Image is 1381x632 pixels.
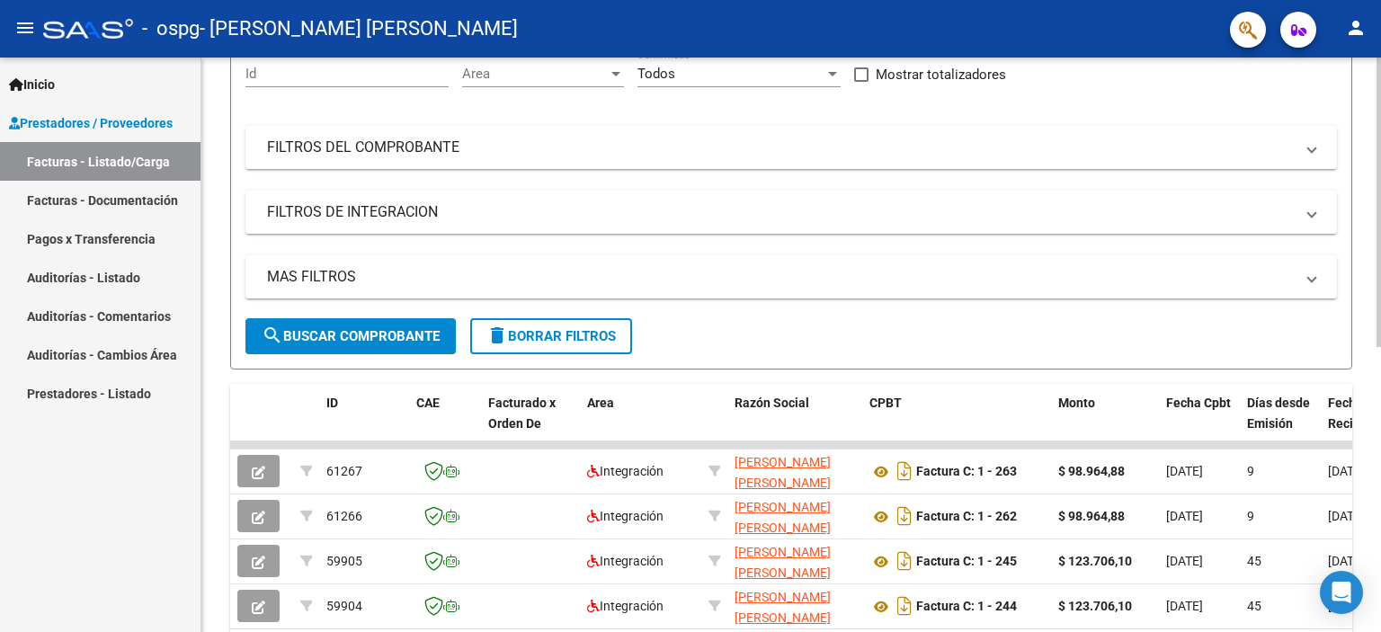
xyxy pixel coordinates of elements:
div: Open Intercom Messenger [1320,571,1363,614]
span: Integración [587,509,664,523]
mat-expansion-panel-header: FILTROS DEL COMPROBANTE [245,126,1337,169]
span: Días desde Emisión [1247,396,1310,431]
datatable-header-cell: Facturado x Orden De [481,384,580,463]
datatable-header-cell: Monto [1051,384,1159,463]
span: [PERSON_NAME] [PERSON_NAME] [735,545,831,580]
button: Borrar Filtros [470,318,632,354]
datatable-header-cell: Area [580,384,701,463]
span: Fecha Cpbt [1166,396,1231,410]
mat-panel-title: FILTROS DE INTEGRACION [267,202,1294,222]
datatable-header-cell: ID [319,384,409,463]
span: [DATE] [1166,554,1203,568]
i: Descargar documento [893,547,916,575]
mat-icon: person [1345,17,1367,39]
span: Integración [587,464,664,478]
span: [PERSON_NAME] [PERSON_NAME] [735,455,831,490]
span: Borrar Filtros [486,328,616,344]
span: 59905 [326,554,362,568]
span: Razón Social [735,396,809,410]
strong: $ 123.706,10 [1058,554,1132,568]
mat-panel-title: MAS FILTROS [267,267,1294,287]
span: Inicio [9,75,55,94]
datatable-header-cell: Días desde Emisión [1240,384,1321,463]
span: [DATE] [1328,554,1365,568]
mat-icon: menu [14,17,36,39]
span: 45 [1247,554,1261,568]
span: [DATE] [1166,464,1203,478]
span: - [PERSON_NAME] [PERSON_NAME] [200,9,518,49]
span: [PERSON_NAME] [PERSON_NAME] [735,590,831,625]
datatable-header-cell: Fecha Cpbt [1159,384,1240,463]
span: 45 [1247,599,1261,613]
span: Prestadores / Proveedores [9,113,173,133]
strong: Factura C: 1 - 245 [916,555,1017,569]
datatable-header-cell: CPBT [862,384,1051,463]
span: [DATE] [1166,509,1203,523]
i: Descargar documento [893,457,916,485]
span: Fecha Recibido [1328,396,1378,431]
span: Integración [587,599,664,613]
span: 61267 [326,464,362,478]
span: 61266 [326,509,362,523]
span: Buscar Comprobante [262,328,440,344]
mat-icon: search [262,325,283,346]
span: 59904 [326,599,362,613]
div: 27113366244 [735,497,855,535]
span: Integración [587,554,664,568]
span: Monto [1058,396,1095,410]
button: Buscar Comprobante [245,318,456,354]
i: Descargar documento [893,502,916,530]
strong: $ 123.706,10 [1058,599,1132,613]
span: 9 [1247,509,1254,523]
span: ID [326,396,338,410]
span: Todos [637,66,675,82]
strong: $ 98.964,88 [1058,464,1125,478]
i: Descargar documento [893,592,916,620]
strong: $ 98.964,88 [1058,509,1125,523]
datatable-header-cell: Razón Social [727,384,862,463]
span: Mostrar totalizadores [876,64,1006,85]
mat-expansion-panel-header: FILTROS DE INTEGRACION [245,191,1337,234]
mat-panel-title: FILTROS DEL COMPROBANTE [267,138,1294,157]
datatable-header-cell: CAE [409,384,481,463]
span: Area [587,396,614,410]
span: Facturado x Orden De [488,396,556,431]
strong: Factura C: 1 - 244 [916,600,1017,614]
mat-icon: delete [486,325,508,346]
span: CAE [416,396,440,410]
span: [PERSON_NAME] [PERSON_NAME] [735,500,831,535]
span: [DATE] [1328,509,1365,523]
span: [DATE] [1328,464,1365,478]
div: 27113366244 [735,452,855,490]
mat-expansion-panel-header: MAS FILTROS [245,255,1337,298]
span: - ospg [142,9,200,49]
span: Area [462,66,608,82]
div: 27113366244 [735,587,855,625]
span: CPBT [869,396,902,410]
span: [DATE] [1166,599,1203,613]
strong: Factura C: 1 - 263 [916,465,1017,479]
span: 9 [1247,464,1254,478]
div: 27113366244 [735,542,855,580]
strong: Factura C: 1 - 262 [916,510,1017,524]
